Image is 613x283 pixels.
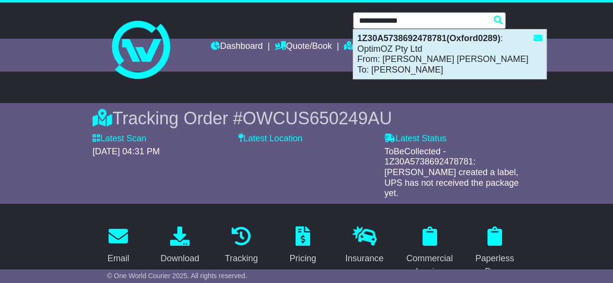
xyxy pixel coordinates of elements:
[400,223,459,282] a: Commercial Invoice
[475,252,514,278] div: Paperless Docs
[384,147,519,198] span: ToBeCollected - 1Z30A5738692478781: [PERSON_NAME] created a label, UPS has not received the packa...
[243,108,392,128] span: OWCUS650249AU
[339,223,390,268] a: Insurance
[107,272,247,280] span: © One World Courier 2025. All rights reserved.
[211,39,263,55] a: Dashboard
[406,252,453,278] div: Commercial Invoice
[353,30,546,79] div: : OptimOZ Pty Ltd From: [PERSON_NAME] [PERSON_NAME] To: [PERSON_NAME]
[93,108,520,129] div: Tracking Order #
[344,39,387,55] a: Tracking
[93,134,146,144] label: Latest Scan
[283,223,322,268] a: Pricing
[275,39,332,55] a: Quote/Book
[384,134,446,144] label: Latest Status
[469,223,520,282] a: Paperless Docs
[101,223,136,268] a: Email
[289,252,316,265] div: Pricing
[357,33,500,43] strong: 1Z30A5738692478781(Oxford0289)
[219,223,264,268] a: Tracking
[108,252,129,265] div: Email
[160,252,199,265] div: Download
[93,147,160,156] span: [DATE] 04:31 PM
[238,134,302,144] label: Latest Location
[345,252,383,265] div: Insurance
[154,223,205,268] a: Download
[225,252,258,265] div: Tracking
